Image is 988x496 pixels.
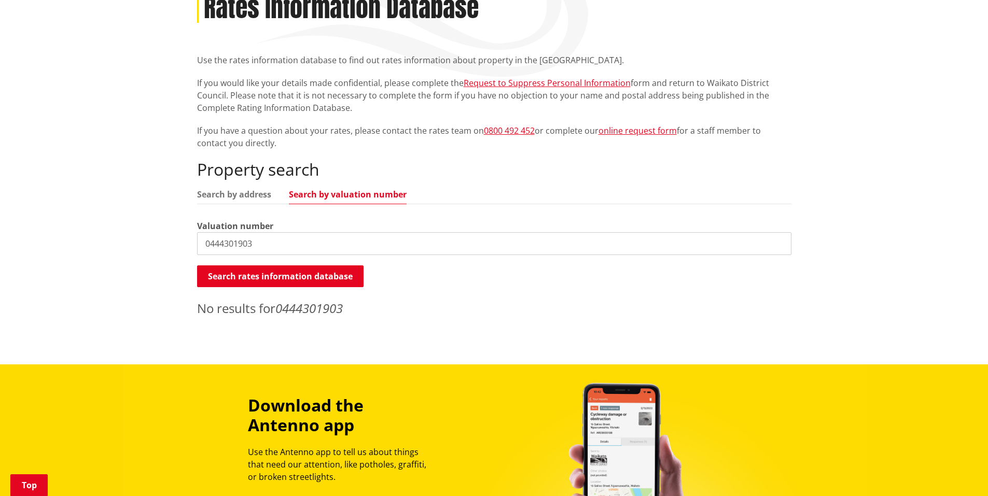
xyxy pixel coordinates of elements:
a: Search by address [197,190,271,199]
p: If you have a question about your rates, please contact the rates team on or complete our for a s... [197,124,791,149]
input: e.g. 03920/020.01A [197,232,791,255]
p: Use the Antenno app to tell us about things that need our attention, like potholes, graffiti, or ... [248,446,436,483]
a: 0800 492 452 [484,125,535,136]
h2: Property search [197,160,791,179]
button: Search rates information database [197,265,364,287]
iframe: Messenger Launcher [940,452,978,490]
a: Search by valuation number [289,190,407,199]
em: 0444301903 [275,300,343,317]
p: No results for [197,299,791,318]
h3: Download the Antenno app [248,395,436,435]
p: Use the rates information database to find out rates information about property in the [GEOGRAPHI... [197,54,791,66]
a: Top [10,474,48,496]
label: Valuation number [197,220,273,232]
p: If you would like your details made confidential, please complete the form and return to Waikato ... [197,77,791,114]
a: Request to Suppress Personal Information [464,77,631,89]
a: online request form [599,125,677,136]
